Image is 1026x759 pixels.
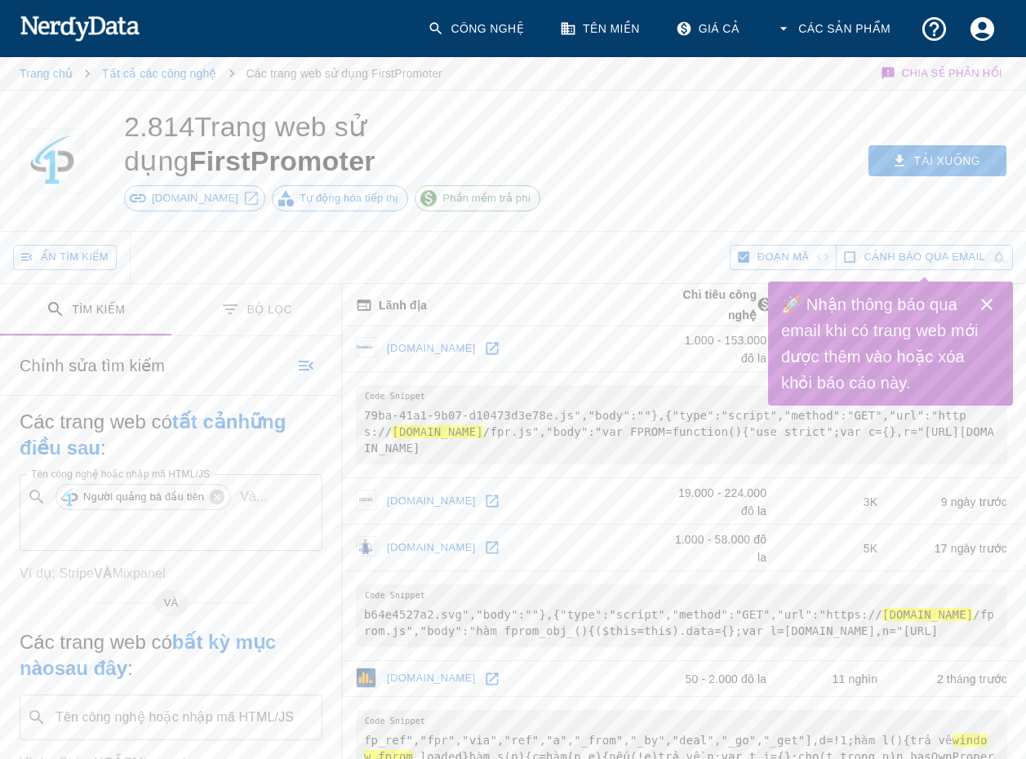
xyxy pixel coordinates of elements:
[189,145,375,176] font: FirstPromoter
[152,192,238,204] font: [DOMAIN_NAME]
[864,495,877,508] font: 3K
[356,337,376,357] img: biểu tượng toodledo.com
[356,668,376,688] img: biểu tượng pdfcrowd.com
[387,342,476,354] font: [DOMAIN_NAME]
[256,490,268,504] font: ...
[675,533,766,564] font: 1.000 - 58.000 đô la
[300,192,398,204] font: Tự động hóa tiếp thị
[766,5,904,53] button: Các sản phẩm
[882,608,974,621] font: [DOMAIN_NAME]
[730,245,837,270] button: Ẩn đoạn mã
[20,357,165,375] font: Chỉnh sửa tìm kiếm
[41,251,109,263] font: Ẩn tìm kiếm
[864,542,877,555] font: 5K
[113,566,166,580] font: Mixpanel
[685,334,766,365] font: 1.000 - 153.000 đô la
[480,535,504,560] a: Mở localviking.com trong cửa sổ mới
[941,495,1007,508] font: 9 ngày trước
[356,295,427,315] span: Tên miền đã đăng ký (ví dụ: "nerdydata.com").
[356,536,376,557] img: biểu tượng localviking.com
[20,411,172,433] font: Các trang web có
[240,490,256,504] font: Và
[685,673,766,686] font: 50 - 2.000 đô la
[100,437,106,459] font: :
[678,486,766,517] font: 19.000 - 224.000 đô la
[20,411,286,459] font: những điều sau
[364,409,966,438] font: 79ba-41a1-9b07-d10473d3e78e.js","body":""},{"type":"script","method":"GET","url":"https://
[383,666,480,691] a: [DOMAIN_NAME]
[20,57,442,90] nav: vụn bánh mì
[364,425,994,455] font: /fpr.js","body":"var FPROM=function(){"use strict";var c={},r="[URL][DOMAIN_NAME]
[20,566,94,580] font: Ví dụ: Stripe
[937,673,1007,686] font: 2 tháng trước
[94,566,113,580] font: VÀ
[383,336,480,362] a: [DOMAIN_NAME]
[451,22,524,35] font: Công nghệ
[383,535,480,561] a: [DOMAIN_NAME]
[480,336,504,361] a: Mở toodledo.com trong cửa sổ mới
[699,22,740,35] font: Giá cả
[480,489,504,513] a: Mở plesk.com trong cửa sổ mới
[833,673,878,686] font: 11 nghìn
[164,597,179,609] font: VÀ
[387,672,476,684] font: [DOMAIN_NAME]
[387,541,476,553] font: [DOMAIN_NAME]
[868,145,1006,176] button: Tải xuống
[383,489,480,514] a: [DOMAIN_NAME]
[550,5,653,53] a: Tên miền
[364,734,953,747] font: fp_ref","fpr","via","ref","a","_from","_by","deal","_go","_get"],d=!1;hàm l(){trả về
[757,251,810,263] font: Đoạn mã
[20,67,73,80] a: Trang chủ
[902,67,1002,79] font: Chia sẻ phản hồi
[20,11,140,44] img: NerdyData.com
[666,5,753,53] a: Giá cả
[172,411,226,433] font: tất cả
[660,284,779,326] span: Ước tính chi tiêu công nghệ tối thiểu và tối đa hàng năm của mỗi trang web, dựa trên các gói miễn...
[480,667,504,691] a: Mở pdfcrowd.com trong cửa sổ mới
[757,248,810,267] span: Ẩn đoạn mã
[864,251,985,263] font: Cảnh báo qua email
[31,468,210,479] font: Tên công nghệ hoặc nhập mã HTML/JS
[683,288,757,322] font: Chi tiêu công nghệ
[910,5,958,53] button: Hỗ trợ và Tài liệu
[56,484,231,510] div: Người quảng bá đầu tiên
[878,57,1006,90] button: Chia sẻ phản hồi
[83,490,204,503] font: Người quảng bá đầu tiên
[55,657,127,679] font: sau đây
[356,490,376,510] img: biểu tượng plesk.com
[20,631,172,653] font: Các trang web có
[583,22,640,35] font: Tên miền
[13,245,117,270] button: Ẩn tìm kiếm
[127,657,133,679] font: :
[442,192,531,204] font: Phần mềm trả phí
[124,111,194,142] font: 2.814
[914,154,980,167] font: Tải xuống
[864,248,985,267] span: Nhận thông báo qua email về kết quả tìm kiếm trang web mới. Nhấp để bật.
[970,288,1003,321] button: Đóng
[935,542,1007,555] font: 17 ngày trước
[958,5,1006,53] button: Cài đặt tài khoản
[836,245,1013,270] button: Nhận thông báo qua email về kết quả tìm kiếm trang web mới. Nhấp để bật.
[72,303,125,316] font: Tìm kiếm
[20,631,276,679] font: bất kỳ mục nào
[392,425,483,438] font: [DOMAIN_NAME]
[124,111,366,176] font: Trang web sử dụng
[364,608,882,621] font: b64e4527a2.svg","body":""},{"type":"script","method":"GET","url":"https://
[379,299,427,312] font: Lãnh địa
[247,67,442,80] font: Các trang web sử dụng FirstPromoter
[272,185,408,211] a: Tự động hóa tiếp thị
[798,22,891,35] font: Các sản phẩm
[781,295,979,392] font: 🚀 Nhận thông báo qua email khi có trang web mới được thêm vào hoặc xóa khỏi báo cáo này.
[387,495,476,507] font: [DOMAIN_NAME]
[124,185,265,211] a: [DOMAIN_NAME]
[247,303,292,316] font: Bộ lọc
[102,67,217,80] a: Tất cả các công nghệ
[27,128,78,193] img: Logo FirstPromoter
[418,5,537,53] a: Công nghệ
